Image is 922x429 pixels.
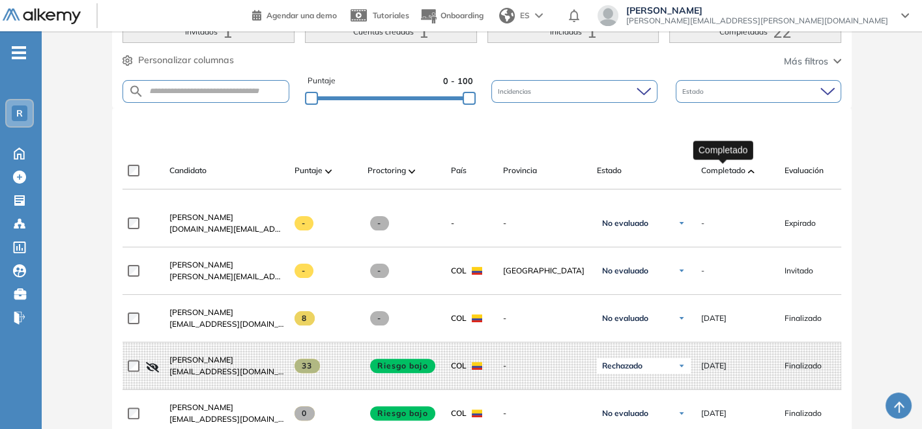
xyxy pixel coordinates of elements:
[451,360,467,372] span: COL
[451,265,467,277] span: COL
[701,360,727,372] span: [DATE]
[602,218,648,228] span: No evaluado
[128,83,144,100] img: SEARCH_ALT
[626,5,888,16] span: [PERSON_NAME]
[785,312,822,324] span: Finalizado
[678,362,685,370] img: Ícono de flecha
[785,265,813,277] span: Invitado
[267,10,337,20] span: Agendar una demo
[122,53,234,67] button: Personalizar columnas
[503,360,586,372] span: -
[451,408,467,419] span: COL
[420,2,483,30] button: Onboarding
[169,223,284,235] span: [DOMAIN_NAME][EMAIL_ADDRESS][DOMAIN_NAME]
[785,217,816,229] span: Expirado
[678,219,685,227] img: Ícono de flecha
[367,165,406,176] span: Proctoring
[169,259,284,271] a: [PERSON_NAME]
[308,75,336,87] span: Puntaje
[370,406,435,421] span: Riesgo bajo
[451,312,467,324] span: COL
[295,264,313,278] span: -
[440,10,483,20] span: Onboarding
[678,267,685,275] img: Ícono de flecha
[693,141,753,159] div: Completado
[626,16,888,26] span: [PERSON_NAME][EMAIL_ADDRESS][PERSON_NAME][DOMAIN_NAME]
[676,80,841,103] div: Estado
[370,359,435,373] span: Riesgo bajo
[295,406,315,421] span: 0
[535,13,543,18] img: arrow
[785,408,822,419] span: Finalizado
[169,212,233,222] span: [PERSON_NAME]
[487,21,659,43] button: Iniciadas1
[701,408,727,419] span: [DATE]
[169,212,284,223] a: [PERSON_NAME]
[169,355,233,365] span: [PERSON_NAME]
[503,265,586,277] span: [GEOGRAPHIC_DATA]
[701,217,704,229] span: -
[520,10,530,21] span: ES
[169,271,284,283] span: [PERSON_NAME][EMAIL_ADDRESS][DOMAIN_NAME]
[472,314,482,322] img: COL
[409,169,415,173] img: [missing "en.ARROW_ALT" translation]
[373,10,409,20] span: Tutoriales
[295,311,315,325] span: 8
[370,311,389,325] span: -
[491,80,657,103] div: Incidencias
[472,362,482,370] img: COL
[784,55,841,68] button: Más filtros
[169,354,284,366] a: [PERSON_NAME]
[701,165,745,176] span: Completado
[602,361,642,371] span: Rechazado
[451,217,454,229] span: -
[857,367,922,429] iframe: Chat Widget
[443,75,473,87] span: 0 - 100
[169,413,284,425] span: [EMAIL_ADDRESS][DOMAIN_NAME]
[701,265,704,277] span: -
[16,108,23,118] span: R
[370,216,389,230] span: -
[857,367,922,429] div: Widget de chat
[169,402,284,413] a: [PERSON_NAME]
[678,314,685,322] img: Ícono de flecha
[472,267,482,275] img: COL
[295,359,320,373] span: 33
[499,8,515,23] img: world
[669,21,841,43] button: Completadas22
[602,266,648,276] span: No evaluado
[169,318,284,330] span: [EMAIL_ADDRESS][DOMAIN_NAME]
[325,169,332,173] img: [missing "en.ARROW_ALT" translation]
[12,51,26,54] i: -
[169,366,284,378] span: [EMAIL_ADDRESS][DOMAIN_NAME]
[784,55,828,68] span: Más filtros
[503,217,586,229] span: -
[602,408,648,419] span: No evaluado
[138,53,234,67] span: Personalizar columnas
[748,169,755,173] img: [missing "en.ARROW_ALT" translation]
[602,313,648,324] span: No evaluado
[503,408,586,419] span: -
[305,21,477,43] button: Cuentas creadas1
[498,87,534,96] span: Incidencias
[451,165,467,176] span: País
[295,216,313,230] span: -
[785,165,824,176] span: Evaluación
[472,409,482,417] img: COL
[295,165,323,176] span: Puntaje
[169,307,233,317] span: [PERSON_NAME]
[785,360,822,372] span: Finalizado
[169,260,233,270] span: [PERSON_NAME]
[503,312,586,324] span: -
[597,165,622,176] span: Estado
[169,307,284,318] a: [PERSON_NAME]
[122,21,295,43] button: Invitados1
[252,7,337,22] a: Agendar una demo
[701,312,727,324] span: [DATE]
[3,8,81,25] img: Logo
[503,165,537,176] span: Provincia
[169,165,207,176] span: Candidato
[682,87,706,96] span: Estado
[678,409,685,417] img: Ícono de flecha
[169,402,233,412] span: [PERSON_NAME]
